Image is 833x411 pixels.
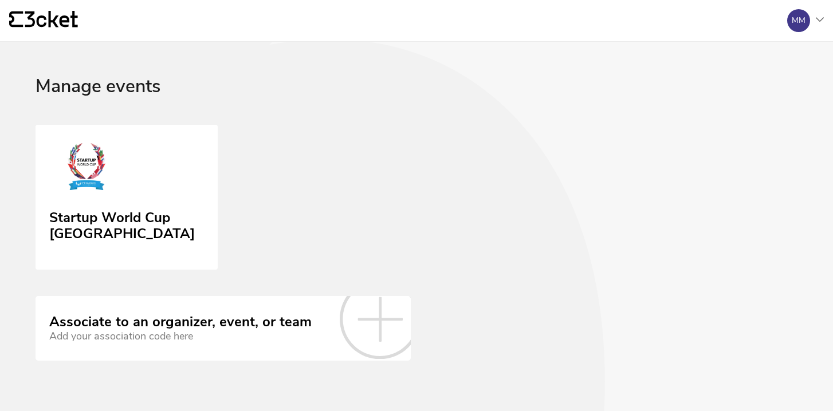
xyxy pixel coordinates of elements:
[49,314,312,330] div: Associate to an organizer, event, or team
[9,11,78,30] a: {' '}
[36,76,797,125] div: Manage events
[36,296,411,360] a: Associate to an organizer, event, or team Add your association code here
[49,205,204,242] div: Startup World Cup [GEOGRAPHIC_DATA]
[49,143,124,195] img: Startup World Cup Portugal
[36,125,218,270] a: Startup World Cup Portugal Startup World Cup [GEOGRAPHIC_DATA]
[9,11,23,27] g: {' '}
[792,16,806,25] div: MM
[49,330,312,342] div: Add your association code here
